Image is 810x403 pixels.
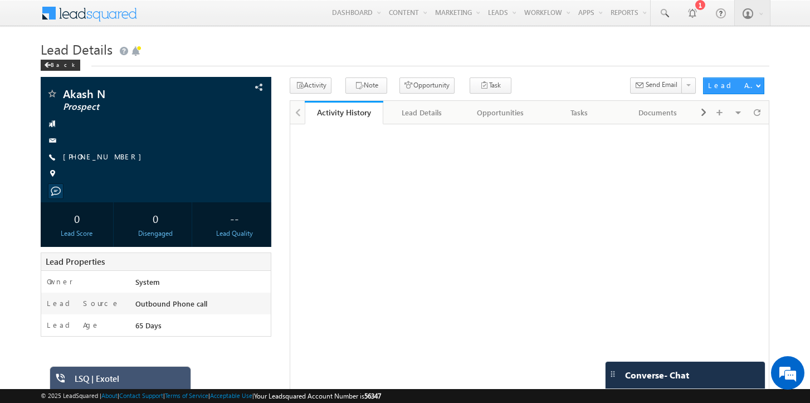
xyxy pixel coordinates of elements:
[41,391,381,401] span: © 2025 LeadSquared | | | | |
[708,80,755,90] div: Lead Actions
[47,298,120,308] label: Lead Source
[122,208,189,229] div: 0
[43,229,110,239] div: Lead Score
[364,392,381,400] span: 56347
[133,298,270,314] div: Outbound Phone call
[471,106,530,119] div: Opportunities
[630,77,682,94] button: Send Email
[119,392,163,399] a: Contact Support
[549,106,609,119] div: Tasks
[305,101,383,124] a: Activity History
[625,370,689,380] span: Converse - Chat
[470,77,511,94] button: Task
[47,320,100,330] label: Lead Age
[47,276,73,287] label: Owner
[210,392,252,399] a: Acceptable Use
[133,276,270,292] div: System
[646,80,677,90] span: Send Email
[41,59,86,69] a: Back
[43,208,110,229] div: 0
[63,101,206,113] span: Prospect
[290,77,331,94] button: Activity
[63,88,206,99] span: Akash N
[608,370,617,378] img: carter-drag
[201,229,268,239] div: Lead Quality
[540,101,619,124] a: Tasks
[345,77,387,94] button: Note
[41,60,80,71] div: Back
[628,106,687,119] div: Documents
[313,107,375,118] div: Activity History
[41,40,113,58] span: Lead Details
[254,392,381,400] span: Your Leadsquared Account Number is
[63,152,147,161] a: [PHONE_NUMBER]
[399,77,455,94] button: Opportunity
[462,101,540,124] a: Opportunities
[383,101,462,124] a: Lead Details
[619,101,697,124] a: Documents
[703,77,764,94] button: Lead Actions
[101,392,118,399] a: About
[46,256,105,267] span: Lead Properties
[392,106,452,119] div: Lead Details
[201,208,268,229] div: --
[122,229,189,239] div: Disengaged
[133,320,270,336] div: 65 Days
[165,392,208,399] a: Terms of Service
[75,373,183,389] div: LSQ | Exotel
